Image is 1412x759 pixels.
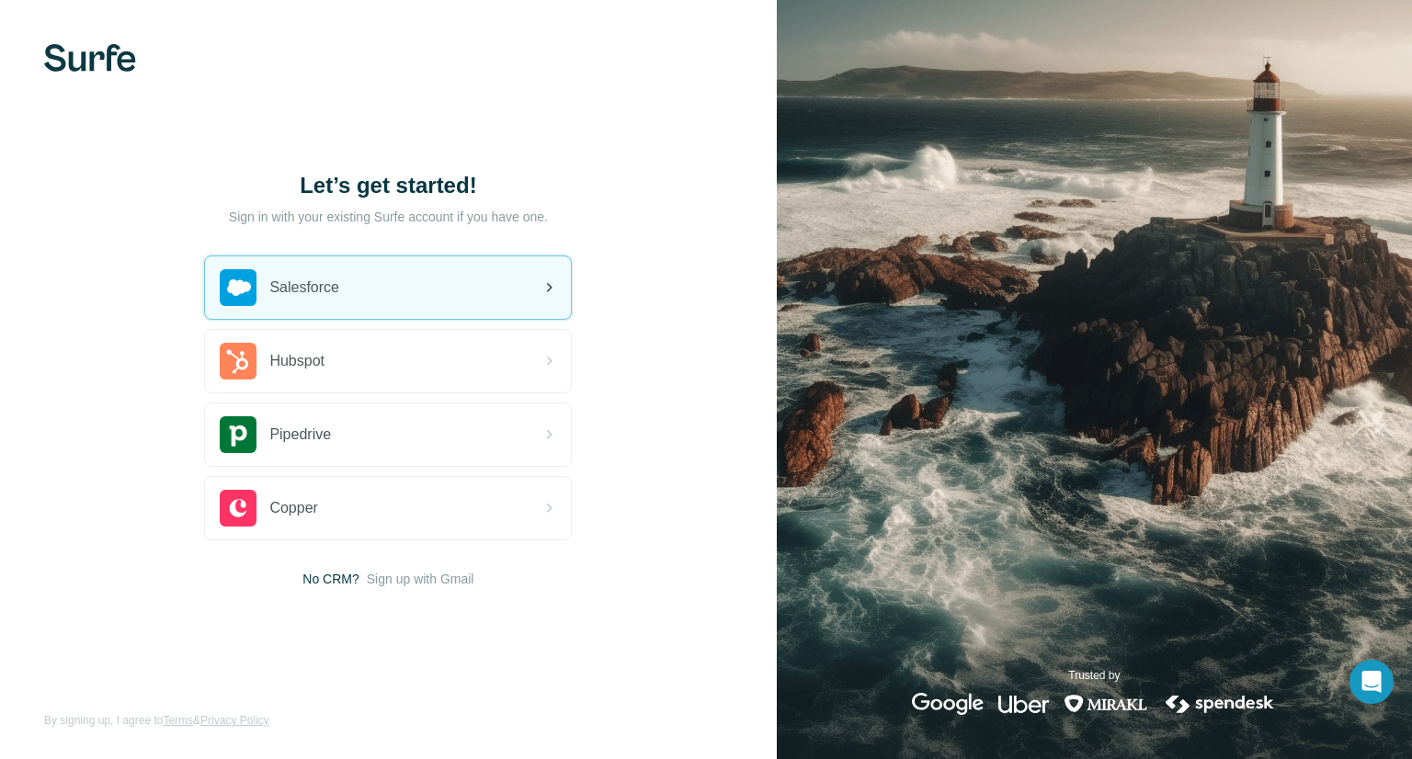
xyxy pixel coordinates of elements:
[269,424,331,446] span: Pipedrive
[200,714,269,727] a: Privacy Policy
[269,277,339,299] span: Salesforce
[269,497,317,519] span: Copper
[1163,693,1277,715] img: spendesk's logo
[163,714,193,727] a: Terms
[269,350,325,372] span: Hubspot
[220,490,256,527] img: copper's logo
[912,693,984,715] img: google's logo
[367,570,474,588] button: Sign up with Gmail
[220,416,256,453] img: pipedrive's logo
[1349,660,1394,704] div: Open Intercom Messenger
[998,693,1049,715] img: uber's logo
[302,570,359,588] span: No CRM?
[229,208,548,226] p: Sign in with your existing Surfe account if you have one.
[1064,693,1148,715] img: mirakl's logo
[220,343,256,379] img: hubspot's logo
[204,171,572,200] h1: Let’s get started!
[44,44,136,72] img: Surfe's logo
[44,712,269,729] span: By signing up, I agree to &
[220,269,256,306] img: salesforce's logo
[1068,667,1120,684] p: Trusted by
